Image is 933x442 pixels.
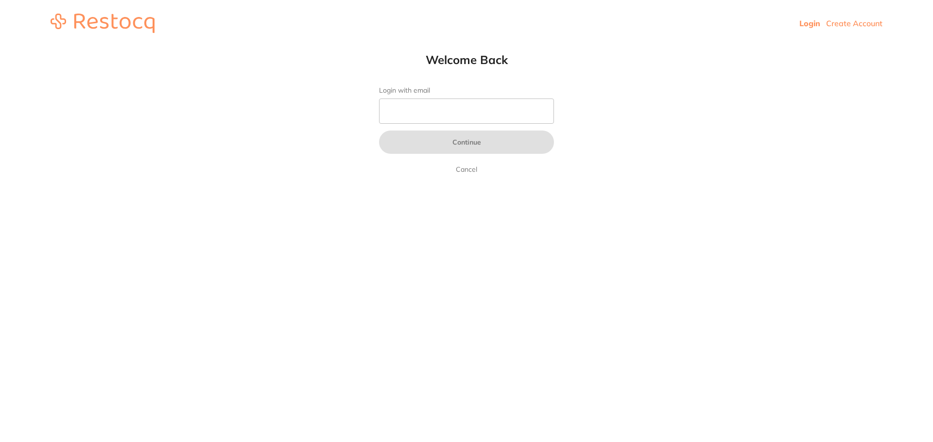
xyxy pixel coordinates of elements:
button: Continue [379,131,554,154]
a: Cancel [454,164,479,175]
a: Create Account [826,18,882,28]
h1: Welcome Back [360,52,573,67]
img: restocq_logo.svg [51,14,155,33]
a: Login [799,18,820,28]
label: Login with email [379,86,554,95]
